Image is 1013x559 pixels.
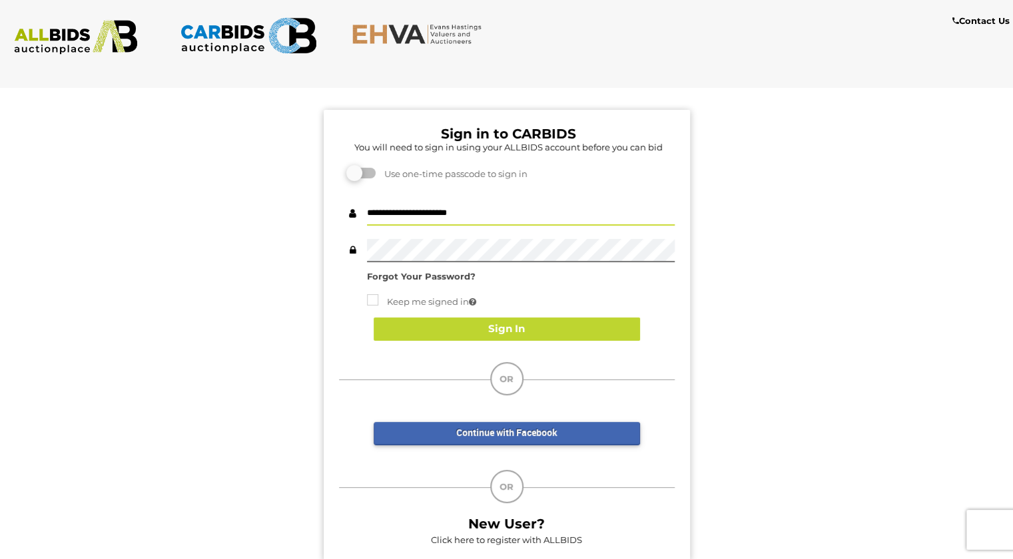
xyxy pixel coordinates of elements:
[378,168,527,179] span: Use one-time passcode to sign in
[441,126,576,142] b: Sign in to CARBIDS
[490,362,523,395] div: OR
[374,317,640,341] button: Sign In
[952,13,1013,29] a: Contact Us
[367,271,476,281] a: Forgot Your Password?
[468,516,545,532] b: New User?
[431,534,582,545] a: Click here to register with ALLBIDS
[952,15,1010,26] b: Contact Us
[367,294,476,309] label: Keep me signed in
[342,142,675,152] h5: You will need to sign in using your ALLBIDS account before you can bid
[352,23,489,45] img: EHVA.com.au
[490,470,523,503] div: OR
[7,20,145,55] img: ALLBIDS.com.au
[374,422,640,445] a: Continue with Facebook
[180,13,317,58] img: CARBIDS.com.au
